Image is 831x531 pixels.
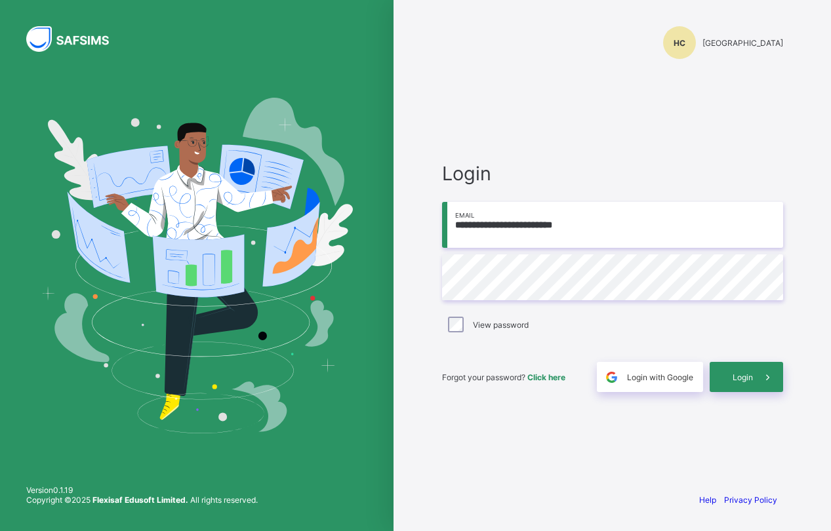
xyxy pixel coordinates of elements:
[702,38,783,48] span: [GEOGRAPHIC_DATA]
[473,320,529,330] label: View password
[733,372,753,382] span: Login
[442,372,565,382] span: Forgot your password?
[724,495,777,505] a: Privacy Policy
[699,495,716,505] a: Help
[41,98,353,433] img: Hero Image
[92,495,188,505] strong: Flexisaf Edusoft Limited.
[26,495,258,505] span: Copyright © 2025 All rights reserved.
[674,38,685,48] span: HC
[442,162,783,185] span: Login
[627,372,693,382] span: Login with Google
[604,370,619,385] img: google.396cfc9801f0270233282035f929180a.svg
[26,485,258,495] span: Version 0.1.19
[26,26,125,52] img: SAFSIMS Logo
[527,372,565,382] a: Click here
